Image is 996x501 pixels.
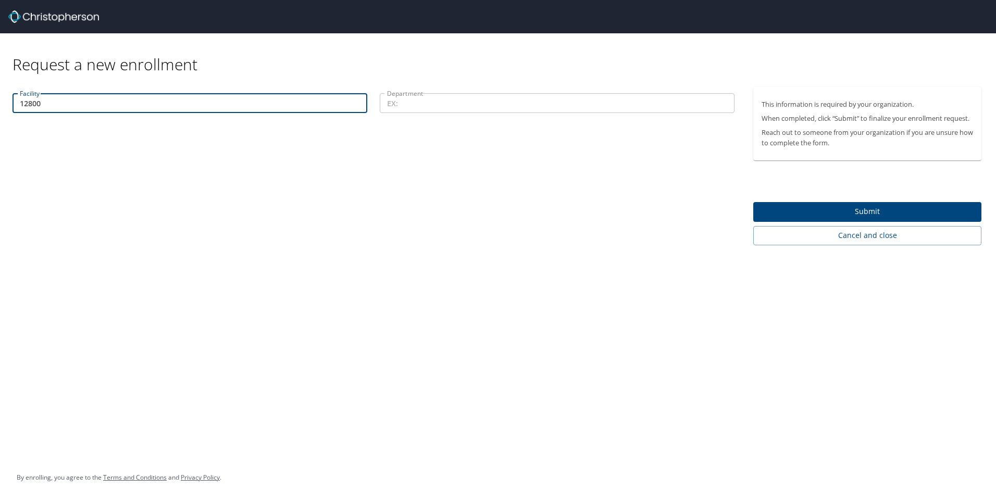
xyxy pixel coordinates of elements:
[13,33,990,74] div: Request a new enrollment
[762,99,973,109] p: This information is required by your organization.
[753,202,981,222] button: Submit
[17,465,221,491] div: By enrolling, you agree to the and .
[762,114,973,123] p: When completed, click “Submit” to finalize your enrollment request.
[753,226,981,245] button: Cancel and close
[762,205,973,218] span: Submit
[103,473,167,482] a: Terms and Conditions
[762,229,973,242] span: Cancel and close
[8,10,99,23] img: cbt logo
[181,473,220,482] a: Privacy Policy
[13,93,367,113] input: EX:
[380,93,734,113] input: EX:
[762,128,973,147] p: Reach out to someone from your organization if you are unsure how to complete the form.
